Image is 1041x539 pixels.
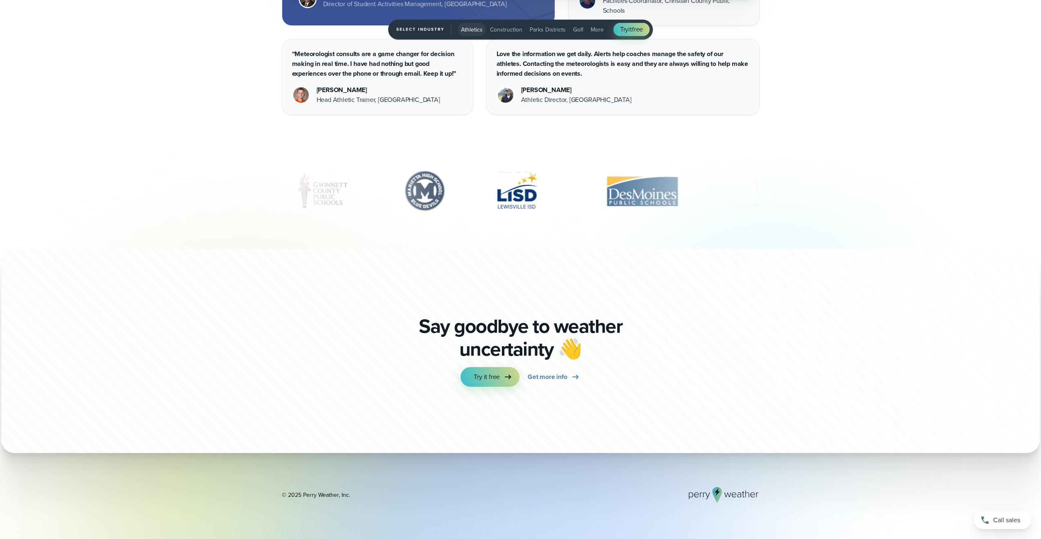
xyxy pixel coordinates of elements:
[528,372,567,382] span: Get more info
[282,491,350,499] div: © 2025 Perry Weather, Inc.
[974,511,1031,529] a: Call sales
[490,171,544,212] div: 5 of 10
[396,25,451,34] span: Select Industry
[993,515,1020,525] span: Call sales
[487,23,526,36] button: Construction
[317,95,440,105] div: Head Athletic Trainer, [GEOGRAPHIC_DATA]
[614,23,650,36] a: Tryitfree
[521,85,632,95] div: [PERSON_NAME]
[282,171,760,216] div: slideshow
[490,171,544,212] img: Lewisville ISD logo
[521,95,632,105] div: Athletic Director, [GEOGRAPHIC_DATA]
[570,23,587,36] button: Golf
[490,25,522,34] span: Construction
[628,25,632,34] span: it
[526,23,569,36] button: Parks Districts
[461,367,519,387] a: Try it free
[285,171,361,212] div: 3 of 10
[498,87,513,103] img: Cathedral High School Headshot
[620,25,643,34] span: Try free
[584,171,700,212] div: 6 of 10
[587,23,607,36] button: More
[416,315,625,361] p: Say goodbye to weather uncertainty 👋
[458,23,486,36] button: Athletics
[528,367,580,387] a: Get more info
[530,25,566,34] span: Parks Districts
[285,171,361,212] img: Gwinnett-County-Public-Schools.svg
[474,372,500,382] span: Try it free
[400,171,450,212] div: 4 of 10
[461,25,483,34] span: Athletics
[591,25,604,34] span: More
[739,171,802,212] div: 7 of 10
[573,25,583,34] span: Golf
[584,171,700,212] img: Des-Moines-Public-Schools.svg
[400,171,450,212] img: Marietta-High-School.svg
[292,49,463,79] p: “Meteorologist consults are a game changer for decision making in real time. I have had nothing b...
[497,49,749,79] p: Love the information we get daily. Alerts help coaches manage the safety of our athletes. Contact...
[317,85,440,95] div: [PERSON_NAME]
[293,87,309,103] img: Wartburg College Headshot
